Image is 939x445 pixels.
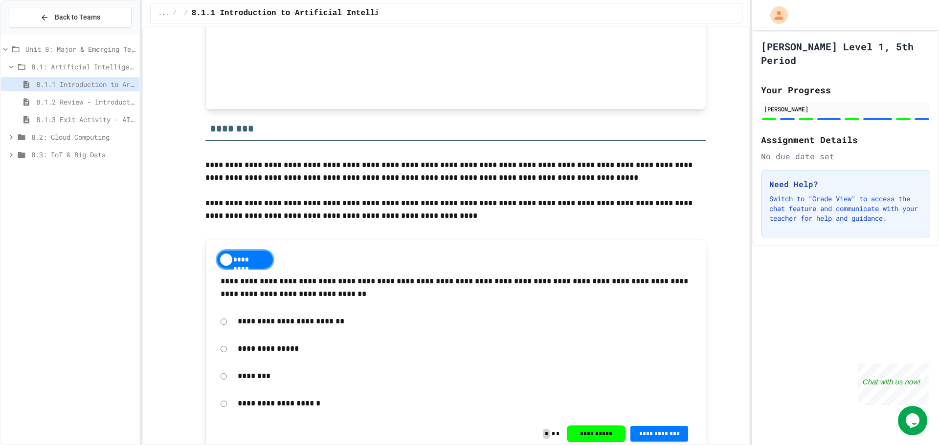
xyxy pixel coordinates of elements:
[25,44,135,54] span: Unit 8: Major & Emerging Technologies
[31,62,135,72] span: 8.1: Artificial Intelligence Basics
[36,97,135,107] span: 8.1.2 Review - Introduction to Artificial Intelligence
[36,79,135,89] span: 8.1.1 Introduction to Artificial Intelligence
[31,132,135,142] span: 8.2: Cloud Computing
[9,7,132,28] button: Back to Teams
[173,9,176,17] span: /
[760,4,790,26] div: My Account
[158,9,169,17] span: ...
[184,9,188,17] span: /
[192,7,403,19] span: 8.1.1 Introduction to Artificial Intelligence
[764,105,927,113] div: [PERSON_NAME]
[761,150,930,162] div: No due date set
[769,194,922,223] p: Switch to "Grade View" to access the chat feature and communicate with your teacher for help and ...
[31,149,135,160] span: 8.3: IoT & Big Data
[769,178,922,190] h3: Need Help?
[761,40,930,67] h1: [PERSON_NAME] Level 1, 5th Period
[858,363,929,405] iframe: chat widget
[55,12,100,22] span: Back to Teams
[36,114,135,125] span: 8.1.3 Exit Activity - AI Detective
[761,133,930,147] h2: Assignment Details
[898,406,929,435] iframe: chat widget
[761,83,930,97] h2: Your Progress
